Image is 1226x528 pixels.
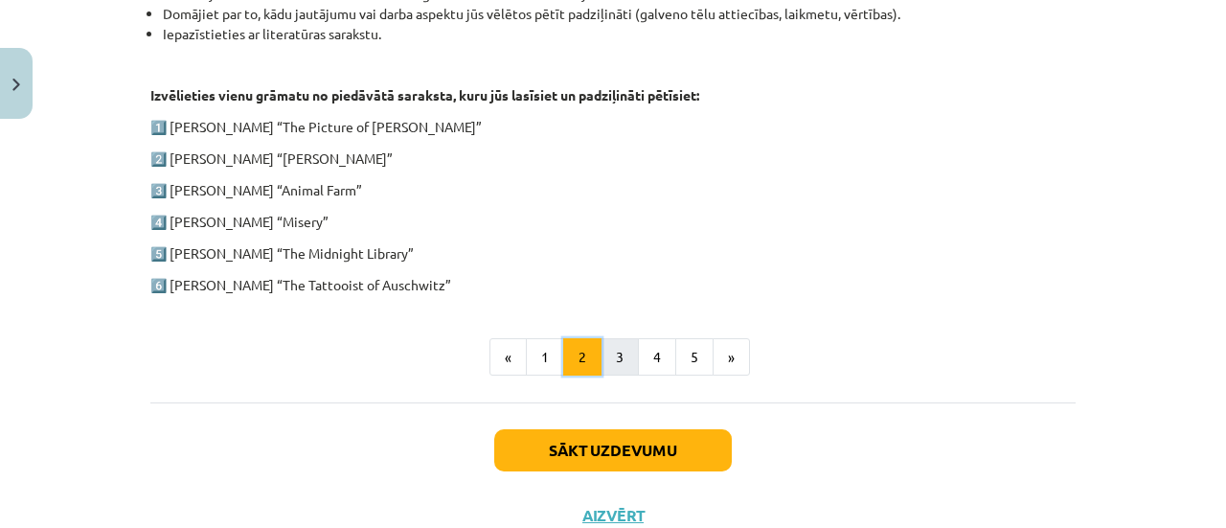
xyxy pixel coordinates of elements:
button: « [489,338,527,377]
button: 1 [526,338,564,377]
li: Iepazīstieties ar literatūras sarakstu. [163,24,1076,44]
p: 1️⃣ [PERSON_NAME] “The Picture of [PERSON_NAME]” [150,117,1076,137]
p: 2️⃣ [PERSON_NAME] “[PERSON_NAME]” [150,149,1076,169]
button: 2 [563,338,602,377]
nav: Page navigation example [150,338,1076,377]
button: 4 [638,338,676,377]
button: Sākt uzdevumu [494,429,732,471]
li: Domājiet par to, kādu jautājumu vai darba aspektu jūs vēlētos pētīt padziļināti (galveno tēlu att... [163,4,1076,24]
button: Aizvērt [577,506,649,525]
button: 5 [675,338,714,377]
button: » [713,338,750,377]
p: 5️⃣ [PERSON_NAME] “The Midnight Library” [150,243,1076,264]
strong: Izvēlieties vienu grāmatu no piedāvātā saraksta, kuru jūs lasīsiet un padziļināti pētīsiet: [150,86,699,103]
button: 3 [601,338,639,377]
p: 6️⃣ [PERSON_NAME] “The Tattooist of Auschwitz” [150,275,1076,295]
p: 3️⃣ [PERSON_NAME] “Animal Farm” [150,180,1076,200]
p: 4️⃣ [PERSON_NAME] “Misery” [150,212,1076,232]
img: icon-close-lesson-0947bae3869378f0d4975bcd49f059093ad1ed9edebbc8119c70593378902aed.svg [12,79,20,91]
